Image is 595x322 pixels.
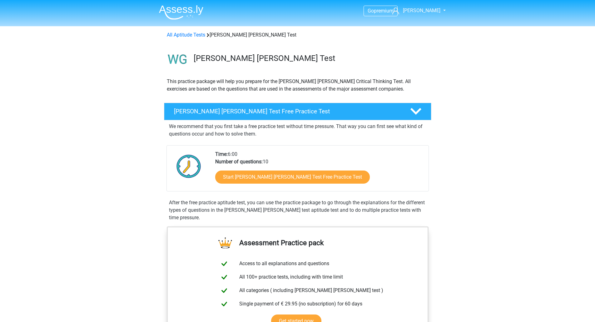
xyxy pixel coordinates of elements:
[159,5,203,20] img: Assessly
[161,103,434,120] a: [PERSON_NAME] [PERSON_NAME] Test Free Practice Test
[364,7,397,15] a: Gopremium
[215,171,370,184] a: Start [PERSON_NAME] [PERSON_NAME] Test Free Practice Test
[166,199,429,221] div: After the free practice aptitude test, you can use the practice package to go through the explana...
[169,123,426,138] p: We recommend that you first take a free practice test without time pressure. That way you can fir...
[403,7,440,13] span: [PERSON_NAME]
[215,159,263,165] b: Number of questions:
[173,151,205,182] img: Clock
[167,32,205,38] a: All Aptitude Tests
[368,8,374,14] span: Go
[164,46,191,73] img: watson glaser test
[164,31,431,39] div: [PERSON_NAME] [PERSON_NAME] Test
[215,151,228,157] b: Time:
[374,8,394,14] span: premium
[194,53,426,63] h3: [PERSON_NAME] [PERSON_NAME] Test
[390,7,441,14] a: [PERSON_NAME]
[174,108,400,115] h4: [PERSON_NAME] [PERSON_NAME] Test Free Practice Test
[167,78,429,93] p: This practice package will help you prepare for the [PERSON_NAME] [PERSON_NAME] Critical Thinking...
[211,151,428,191] div: 6:00 10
